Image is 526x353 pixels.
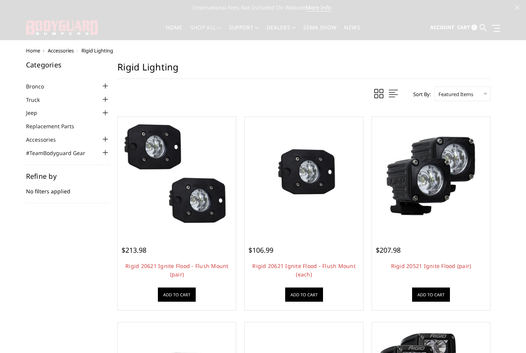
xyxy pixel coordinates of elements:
[376,245,401,255] span: $207.98
[471,25,477,30] span: 0
[430,24,455,31] span: Account
[26,82,54,90] a: Bronco
[430,17,455,38] a: Account
[166,25,182,40] a: Home
[344,25,360,40] a: News
[122,245,146,255] span: $213.98
[190,25,221,40] a: shop all
[81,47,113,54] span: Rigid Lighting
[26,20,99,34] img: BODYGUARD BUMPERS
[267,25,296,40] a: Dealers
[48,47,74,54] a: Accessories
[26,173,110,203] div: No filters applied
[26,109,47,117] a: Jeep
[252,262,356,278] a: Rigid 20621 Ignite Flood - Flush Mount (each)
[457,17,477,38] a: Cart 0
[26,136,65,144] a: Accessories
[247,119,361,233] a: Rigid 20621 Ignite Flood - Flush Mount (each) Rigid 20621 Ignite Flood - Flush Mount (each)
[248,245,273,255] span: $106.99
[125,262,229,278] a: Rigid 20621 Ignite Flood - Flush Mount (pair)
[26,96,49,104] a: Truck
[306,4,331,11] a: More Info
[117,61,490,79] h1: Rigid Lighting
[457,24,470,31] span: Cart
[26,149,95,157] a: #TeamBodyguard Gear
[285,288,323,302] a: Add to Cart
[303,25,336,40] a: SEMA Show
[26,47,40,54] a: Home
[26,61,110,68] h5: Categories
[158,288,196,302] a: Add to Cart
[391,262,471,270] a: Rigid 20521 Ignite Flood (pair)
[229,25,259,40] a: Support
[26,173,110,180] h5: Refine by
[409,88,431,100] label: Sort By:
[412,288,450,302] a: Add to Cart
[374,119,488,233] img: Rigid 20521 Ignite Flood (pair)
[120,119,234,233] a: Rigid 20621 Ignite Flood - Flush Mount (pair) Rigid 20621 Ignite Flood - Flush Mount (pair)
[26,122,84,130] a: Replacement Parts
